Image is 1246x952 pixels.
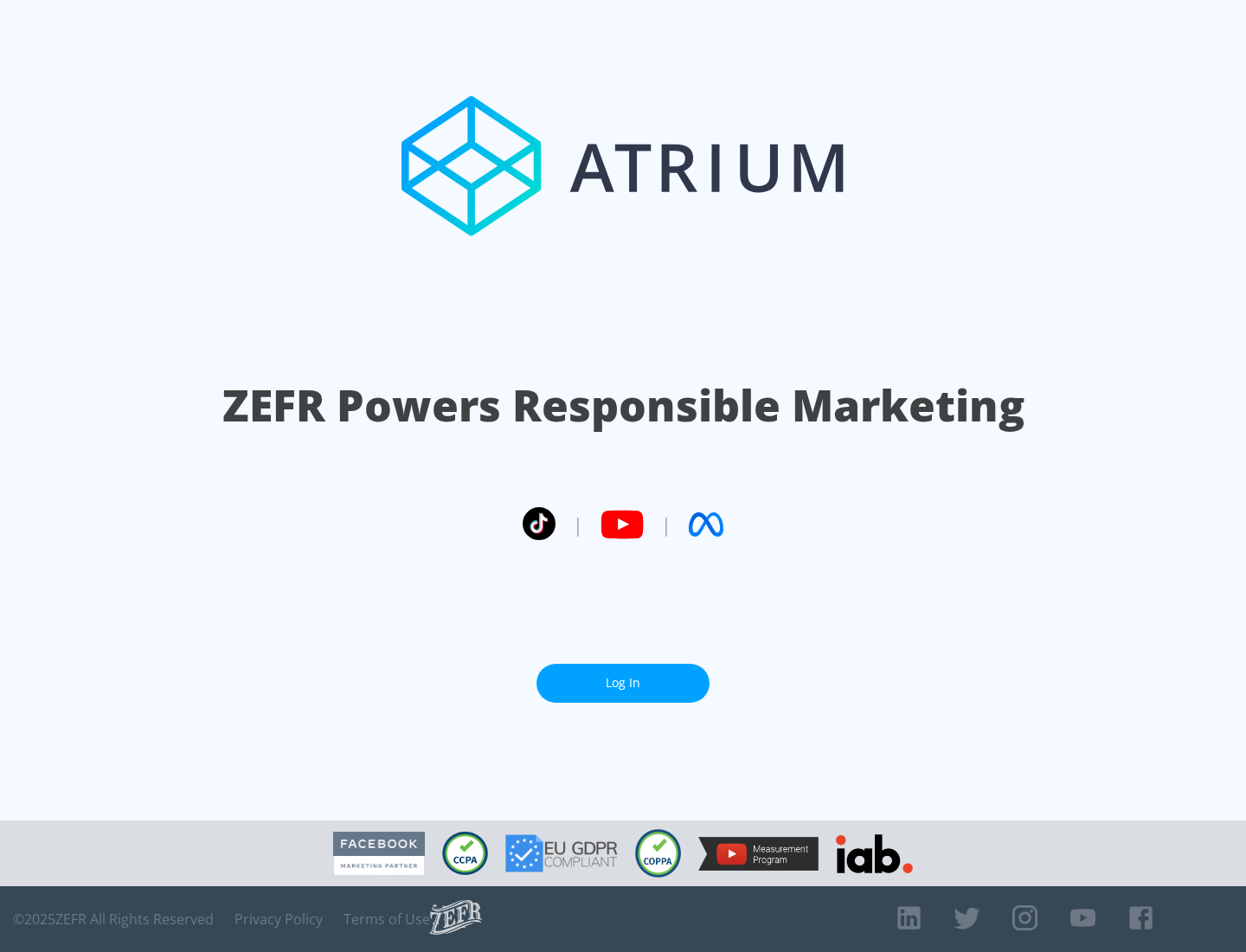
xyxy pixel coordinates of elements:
a: Log In [536,664,710,703]
img: YouTube Measurement Program [698,837,819,871]
span: | [661,511,671,537]
img: CCPA Compliant [442,832,488,875]
a: Terms of Use [344,910,430,928]
img: COPPA Compliant [635,829,681,878]
img: GDPR Compliant [505,834,618,872]
img: IAB [836,834,913,873]
img: Facebook Marketing Partner [333,832,425,876]
a: Privacy Policy [234,910,323,928]
span: © 2025 ZEFR All Rights Reserved [13,910,214,928]
span: | [573,511,583,537]
h1: ZEFR Powers Responsible Marketing [222,376,1024,435]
